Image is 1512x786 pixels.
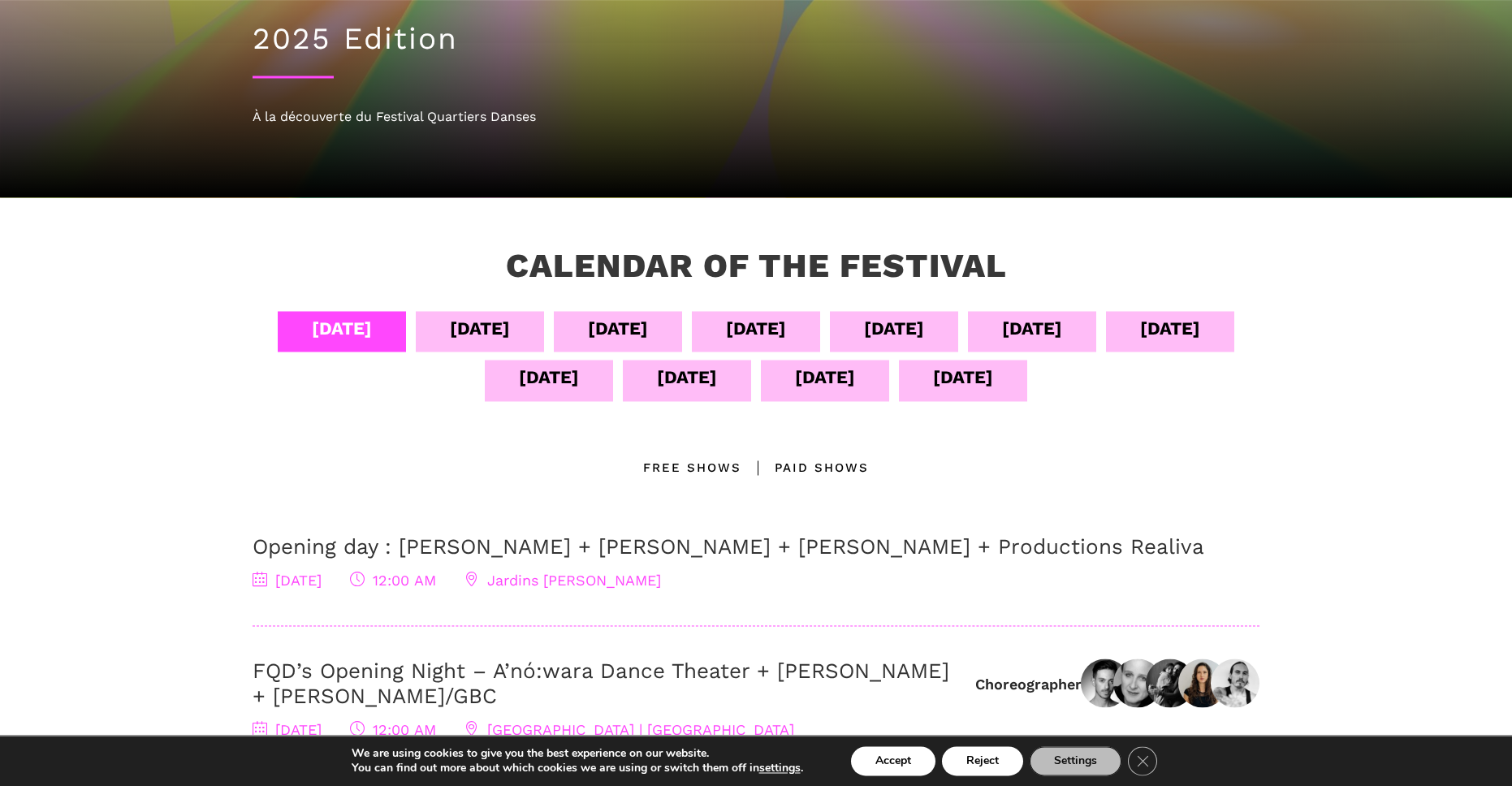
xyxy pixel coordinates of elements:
h1: 2025 Edition [253,21,1259,57]
button: Settings [1030,746,1121,775]
span: [DATE] [253,721,322,738]
div: Choreographers [975,675,1090,693]
a: Opening day : [PERSON_NAME] + [PERSON_NAME] + [PERSON_NAME] + Productions Realiva [253,534,1204,559]
span: Jardins [PERSON_NAME] [464,572,661,589]
span: 12:00 AM [350,721,436,738]
div: [DATE] [1140,314,1200,343]
h3: Calendar of the Festival [506,246,1007,287]
div: [DATE] [1002,314,1062,343]
img: vera et jeremy gbc [1146,659,1194,707]
a: FQD’s Opening Night – A’nó:wara Dance Theater + [PERSON_NAME] + [PERSON_NAME]/GBC [253,659,949,708]
div: Free Shows [643,458,741,477]
span: [DATE] [253,572,322,589]
img: Elon-Hoglünd_credit-Gaëlle-Leroyer-960×1178 [1211,659,1259,707]
span: [GEOGRAPHIC_DATA] | [GEOGRAPHIC_DATA] [464,721,794,738]
img: IMG01031-Edit [1178,659,1227,707]
div: [DATE] [450,314,510,343]
img: Jane Mappin [1113,659,1162,707]
div: [DATE] [588,314,648,343]
div: À la découverte du Festival Quartiers Danses [253,106,1259,127]
div: [DATE] [795,363,855,391]
div: [DATE] [519,363,579,391]
div: [DATE] [933,363,993,391]
div: [DATE] [657,363,717,391]
div: [DATE] [864,314,924,343]
p: We are using cookies to give you the best experience on our website. [352,746,803,761]
span: 12:00 AM [350,572,436,589]
p: You can find out more about which cookies we are using or switch them off in . [352,761,803,775]
button: settings [759,761,801,775]
button: Close GDPR Cookie Banner [1128,746,1157,775]
button: Reject [942,746,1023,775]
div: [DATE] [312,314,372,343]
div: Paid shows [741,458,869,477]
img: grands-ballets-canadiens-etienne-delorme-danseur-choregraphe-dancer-choreographer-1673626824 [1081,659,1130,707]
div: [DATE] [726,314,786,343]
button: Accept [851,746,935,775]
